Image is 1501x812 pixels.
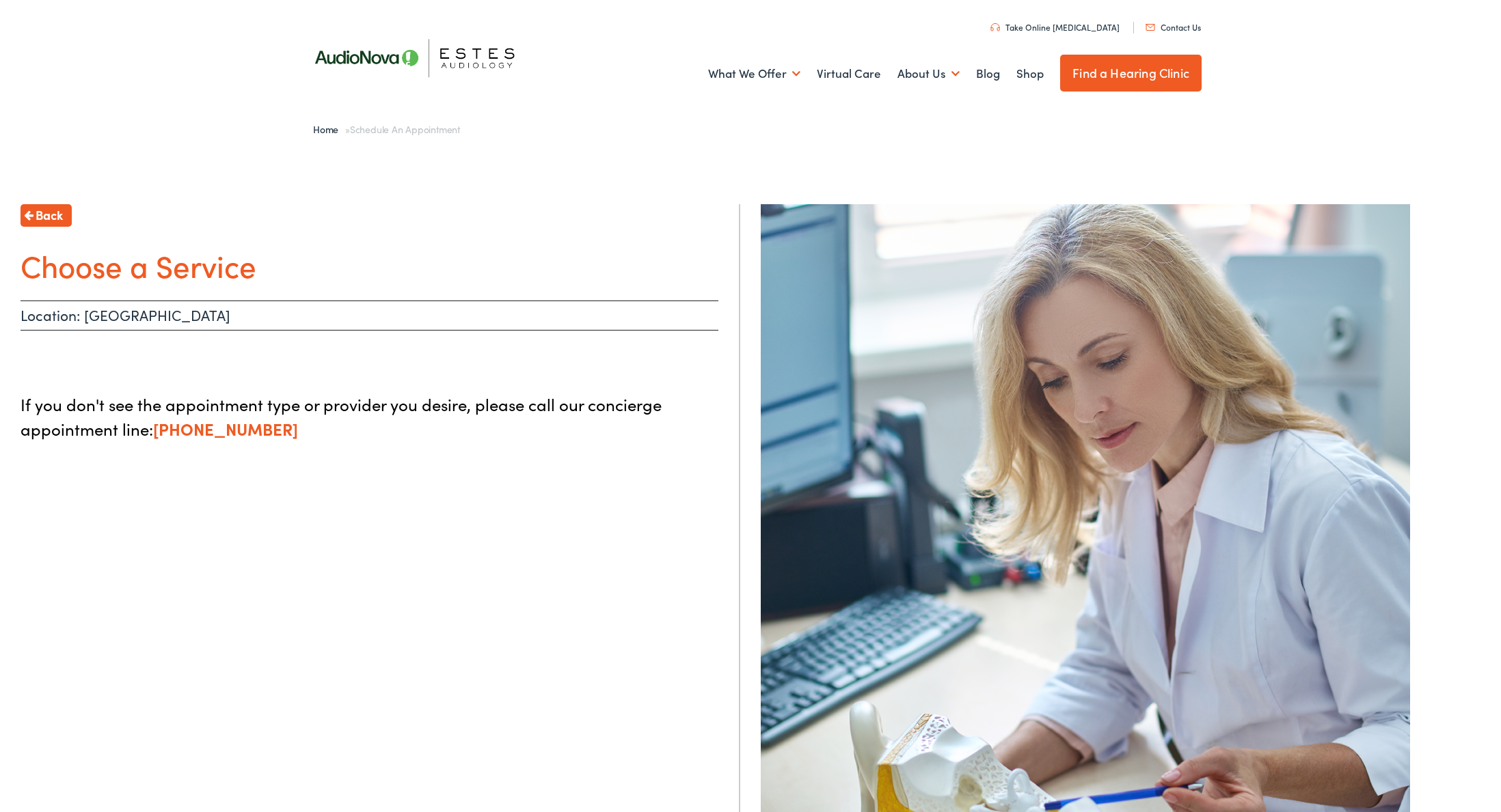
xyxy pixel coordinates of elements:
img: utility icon [1146,24,1155,31]
a: Contact Us [1146,21,1201,33]
a: Virtual Care [817,48,881,99]
span: Schedule an Appointment [350,122,460,136]
a: Shop [1016,48,1044,99]
img: utility icon [990,23,1000,31]
p: Location: [GEOGRAPHIC_DATA] [21,300,718,331]
a: Home [313,122,345,136]
a: Find a Hearing Clinic [1060,55,1202,92]
a: Blog [976,48,1000,99]
a: Take Online [MEDICAL_DATA] [990,21,1120,33]
a: [PHONE_NUMBER] [153,417,298,440]
span: » [313,122,460,136]
span: Back [36,206,63,224]
a: Back [21,204,72,227]
a: What We Offer [708,48,800,99]
a: About Us [897,48,960,99]
h1: Choose a Service [21,247,718,283]
p: If you don't see the appointment type or provider you desire, please call our concierge appointme... [21,392,718,441]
